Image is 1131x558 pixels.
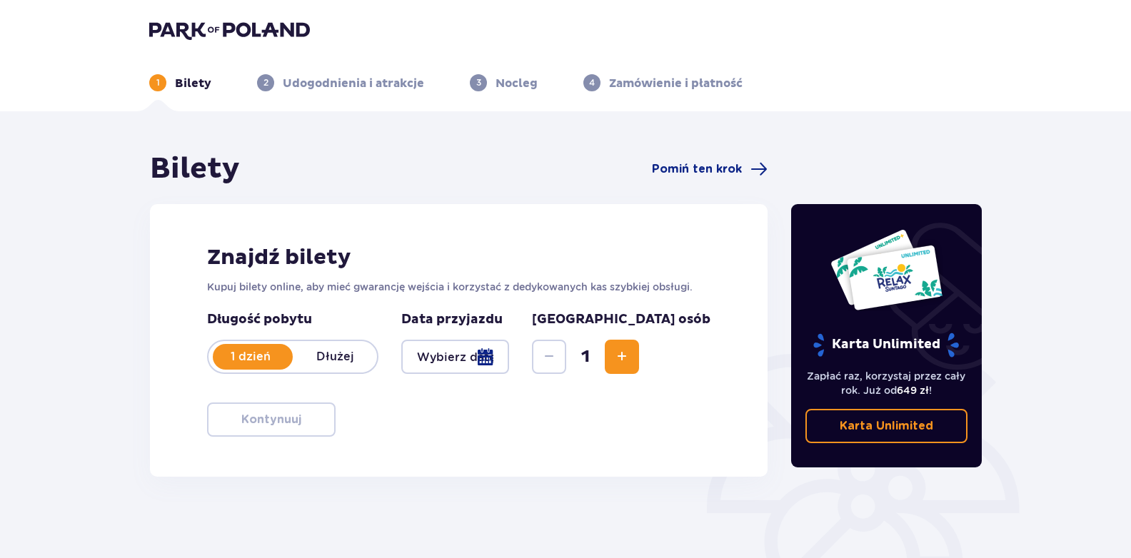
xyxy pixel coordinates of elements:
[496,76,538,91] p: Nocleg
[241,412,301,427] p: Kontynuuj
[293,349,377,365] p: Dłużej
[263,76,268,89] p: 2
[840,418,933,434] p: Karta Unlimited
[207,311,378,328] p: Długość pobytu
[149,74,211,91] div: 1Bilety
[589,76,595,89] p: 4
[652,161,768,178] a: Pomiń ten krok
[605,340,639,374] button: Zwiększ
[207,402,336,437] button: Kontynuuj
[207,244,710,271] h2: Znajdź bilety
[156,76,160,89] p: 1
[470,74,538,91] div: 3Nocleg
[283,76,424,91] p: Udogodnienia i atrakcje
[583,74,743,91] div: 4Zamówienie i płatność
[175,76,211,91] p: Bilety
[569,346,602,367] span: 1
[476,76,481,89] p: 3
[401,311,503,328] p: Data przyjazdu
[812,333,960,357] p: Karta Unlimited
[208,349,293,365] p: 1 dzień
[150,151,240,187] h1: Bilety
[257,74,424,91] div: 2Udogodnienia i atrakcje
[897,385,929,396] span: 649 zł
[532,311,710,328] p: [GEOGRAPHIC_DATA] osób
[805,409,968,443] a: Karta Unlimited
[652,161,742,177] span: Pomiń ten krok
[207,280,710,294] p: Kupuj bilety online, aby mieć gwarancję wejścia i korzystać z dedykowanych kas szybkiej obsługi.
[149,20,310,40] img: Park of Poland logo
[830,228,943,311] img: Dwie karty całoroczne do Suntago z napisem 'UNLIMITED RELAX', na białym tle z tropikalnymi liśćmi...
[532,340,566,374] button: Zmniejsz
[609,76,743,91] p: Zamówienie i płatność
[805,369,968,397] p: Zapłać raz, korzystaj przez cały rok. Już od !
